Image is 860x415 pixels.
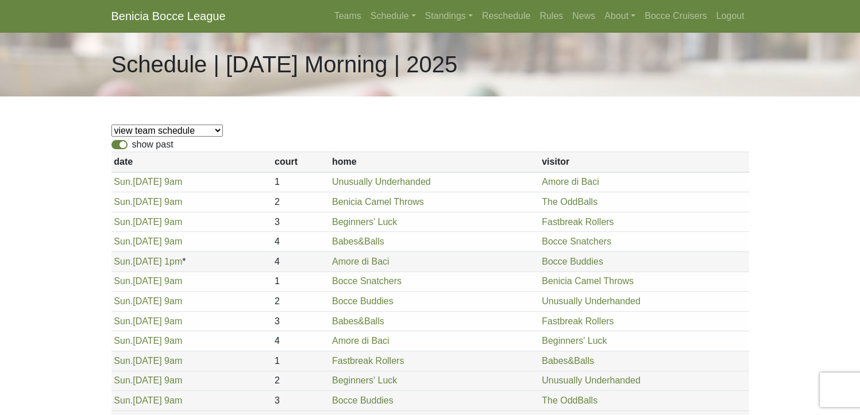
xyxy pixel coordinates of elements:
a: Fastbreak Rollers [332,356,404,366]
a: Sun.[DATE] 9am [114,336,182,346]
td: 1 [272,272,329,292]
a: Sun.[DATE] 9am [114,395,182,405]
th: home [329,152,539,172]
a: Bocce Cruisers [640,5,711,28]
a: News [568,5,600,28]
td: 2 [272,371,329,391]
td: 1 [272,351,329,371]
a: Beginners' Luck [332,217,397,227]
a: Amore di Baci [542,177,599,187]
h1: Schedule | [DATE] Morning | 2025 [111,51,458,78]
span: Sun. [114,236,133,246]
a: Bocce Buddies [332,296,394,306]
span: Sun. [114,276,133,286]
a: The OddBalls [542,197,597,207]
a: Beginners' Luck [332,375,397,385]
a: Sun.[DATE] 9am [114,217,182,227]
a: Schedule [366,5,421,28]
span: Sun. [114,375,133,385]
a: Sun.[DATE] 1pm [114,257,182,266]
span: Sun. [114,197,133,207]
td: 3 [272,311,329,331]
th: court [272,152,329,172]
a: Amore di Baci [332,336,389,346]
td: 3 [272,391,329,411]
a: Bocce Snatchers [542,236,611,246]
a: Standings [421,5,477,28]
a: Reschedule [477,5,535,28]
a: Amore di Baci [332,257,389,266]
a: Sun.[DATE] 9am [114,375,182,385]
a: Bocce Buddies [542,257,603,266]
span: Sun. [114,316,133,326]
a: Bocce Snatchers [332,276,402,286]
a: Logout [712,5,749,28]
a: Babes&Balls [542,356,594,366]
a: Sun.[DATE] 9am [114,276,182,286]
td: 2 [272,292,329,312]
a: Rules [535,5,568,28]
a: Bocce Buddies [332,395,394,405]
td: 2 [272,192,329,212]
th: date [111,152,272,172]
a: Benicia Camel Throws [332,197,424,207]
td: 4 [272,232,329,252]
td: 4 [272,331,329,351]
span: Sun. [114,336,133,346]
a: The OddBalls [542,395,597,405]
a: Sun.[DATE] 9am [114,197,182,207]
a: Sun.[DATE] 9am [114,356,182,366]
a: Unusually Underhanded [542,296,641,306]
a: About [600,5,640,28]
a: Sun.[DATE] 9am [114,316,182,326]
a: Babes&Balls [332,316,384,326]
span: Sun. [114,257,133,266]
td: 3 [272,212,329,232]
a: Sun.[DATE] 9am [114,236,182,246]
a: Benicia Camel Throws [542,276,634,286]
span: Sun. [114,356,133,366]
a: Teams [330,5,366,28]
a: Sun.[DATE] 9am [114,177,182,187]
a: Unusually Underhanded [542,375,641,385]
th: visitor [539,152,749,172]
a: Beginners' Luck [542,336,607,346]
label: show past [132,138,173,152]
a: Sun.[DATE] 9am [114,296,182,306]
span: Sun. [114,177,133,187]
a: Benicia Bocce League [111,5,226,28]
a: Fastbreak Rollers [542,217,614,227]
a: Unusually Underhanded [332,177,431,187]
span: Sun. [114,395,133,405]
span: Sun. [114,217,133,227]
span: Sun. [114,296,133,306]
a: Fastbreak Rollers [542,316,614,326]
a: Babes&Balls [332,236,384,246]
td: 1 [272,172,329,192]
td: 4 [272,251,329,272]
